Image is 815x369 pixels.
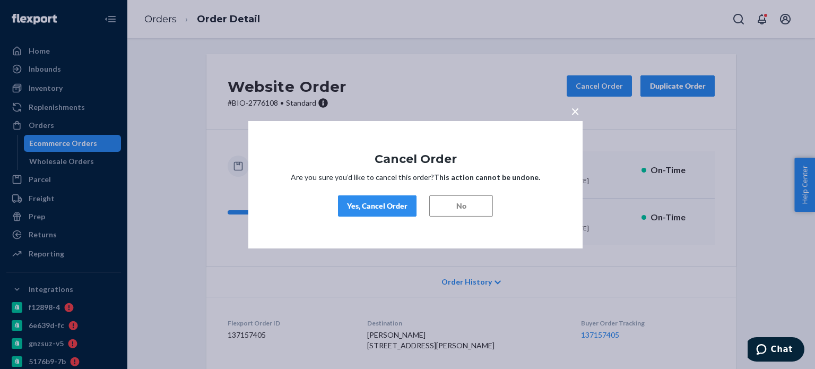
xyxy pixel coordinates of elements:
[434,173,540,182] strong: This action cannot be undone.
[280,172,551,183] p: Are you sure you’d like to cancel this order?
[748,337,804,364] iframe: Opens a widget where you can chat to one of our agents
[571,101,579,119] span: ×
[280,152,551,165] h1: Cancel Order
[347,201,407,211] div: Yes, Cancel Order
[338,195,417,217] button: Yes, Cancel Order
[429,195,493,217] button: No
